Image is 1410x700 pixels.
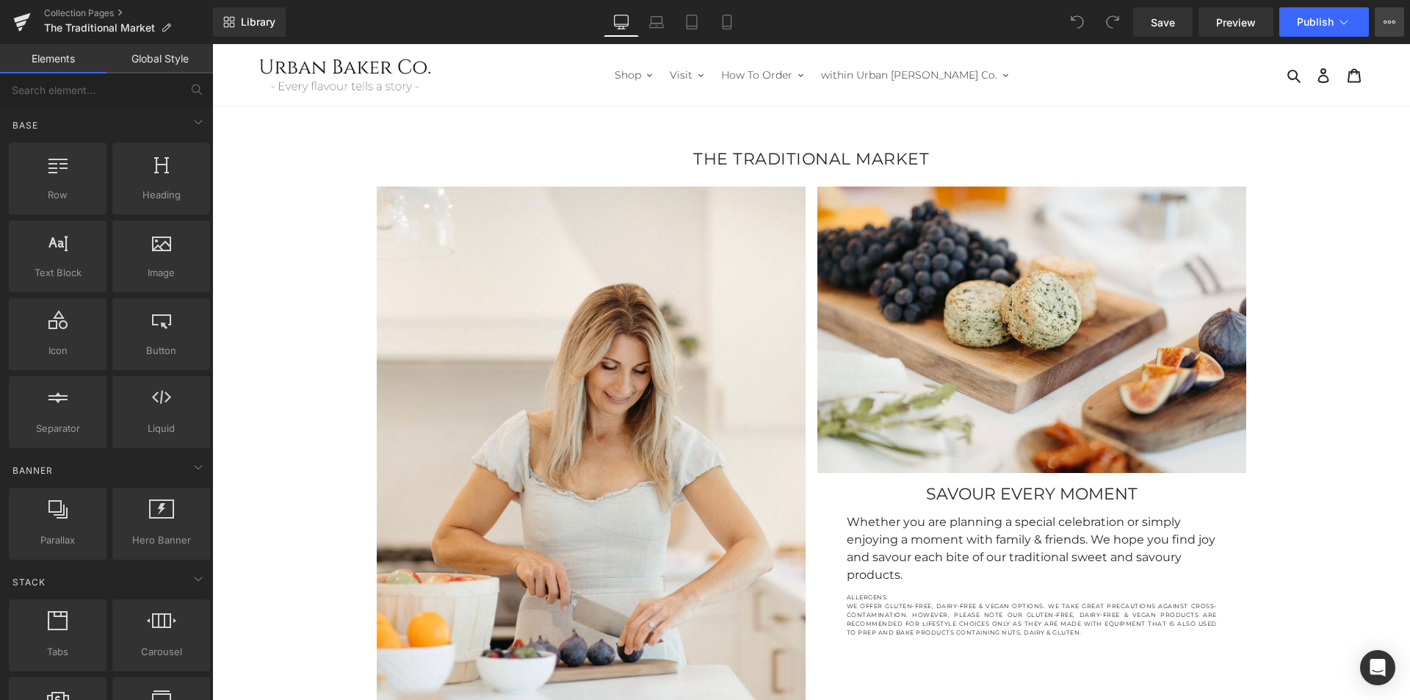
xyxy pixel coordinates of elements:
[117,421,206,436] span: Liquid
[241,15,275,29] span: Library
[117,533,206,548] span: Hero Banner
[170,103,1029,127] h2: The Traditional Market
[1375,7,1404,37] button: More
[1216,15,1256,30] span: Preview
[117,265,206,281] span: Image
[509,24,580,38] span: How To Order
[106,44,213,73] a: Global Style
[213,7,286,37] a: New Library
[1098,7,1127,37] button: Redo
[1198,7,1273,37] a: Preview
[395,21,447,41] button: Shop
[11,463,54,477] span: Banner
[44,7,213,19] a: Collection Pages
[458,24,480,38] span: Visit
[450,21,499,41] button: Visit
[502,21,599,41] button: How To Order
[13,533,102,548] span: Parallax
[117,187,206,203] span: Heading
[609,24,785,38] span: within Urban [PERSON_NAME] Co.
[1360,650,1395,685] div: Open Intercom Messenger
[40,11,224,51] img: Urban Baker Co.
[709,7,745,37] a: Mobile
[13,343,102,358] span: Icon
[634,558,1005,593] p: WE OFFER GLUTEN-FREE, DAIRY-FREE & VEGAN OPTIONS. WE TAKE GREAT PRECAUTIONS AGAINST CROSS-CONTAMI...
[601,21,803,41] button: within Urban [PERSON_NAME] Co.
[13,421,102,436] span: Separator
[634,549,1005,558] p: ALLERGENS:
[605,441,1034,460] h1: Savour Every Moment
[13,265,102,281] span: Text Block
[1151,15,1175,30] span: Save
[13,187,102,203] span: Row
[117,644,206,660] span: Carousel
[11,118,40,132] span: Base
[604,7,639,37] a: Desktop
[634,469,1005,540] p: Whether you are planning a special celebration or simply enjoying a moment with family & friends....
[44,22,155,34] span: The Traditional Market
[117,343,206,358] span: Button
[11,575,47,589] span: Stack
[1063,7,1092,37] button: Undo
[674,7,709,37] a: Tablet
[1297,16,1334,28] span: Publish
[639,7,674,37] a: Laptop
[13,644,102,660] span: Tabs
[402,24,429,38] span: Shop
[1279,7,1369,37] button: Publish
